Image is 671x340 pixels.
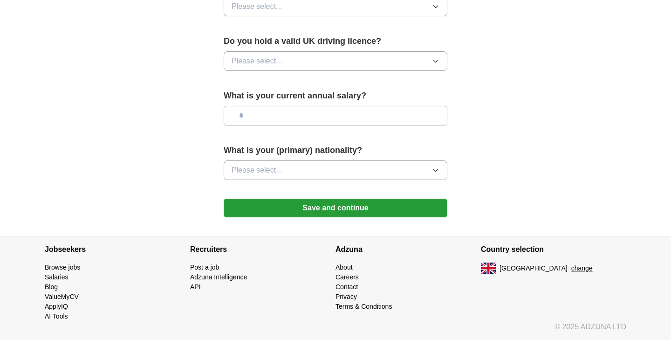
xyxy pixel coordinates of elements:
[224,35,447,48] label: Do you hold a valid UK driving licence?
[45,293,79,300] a: ValueMyCV
[224,199,447,217] button: Save and continue
[335,273,359,281] a: Careers
[45,283,58,291] a: Blog
[335,283,358,291] a: Contact
[45,312,68,320] a: AI Tools
[335,264,353,271] a: About
[571,264,593,273] button: change
[224,51,447,71] button: Please select...
[481,263,496,274] img: UK flag
[335,293,357,300] a: Privacy
[45,303,68,310] a: ApplyIQ
[335,303,392,310] a: Terms & Conditions
[224,160,447,180] button: Please select...
[190,264,219,271] a: Post a job
[481,236,626,263] h4: Country selection
[190,283,201,291] a: API
[224,90,447,102] label: What is your current annual salary?
[45,273,68,281] a: Salaries
[190,273,247,281] a: Adzuna Intelligence
[232,56,282,67] span: Please select...
[500,264,568,273] span: [GEOGRAPHIC_DATA]
[232,1,282,12] span: Please select...
[37,321,634,340] div: © 2025 ADZUNA LTD
[224,144,447,157] label: What is your (primary) nationality?
[232,165,282,176] span: Please select...
[45,264,80,271] a: Browse jobs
